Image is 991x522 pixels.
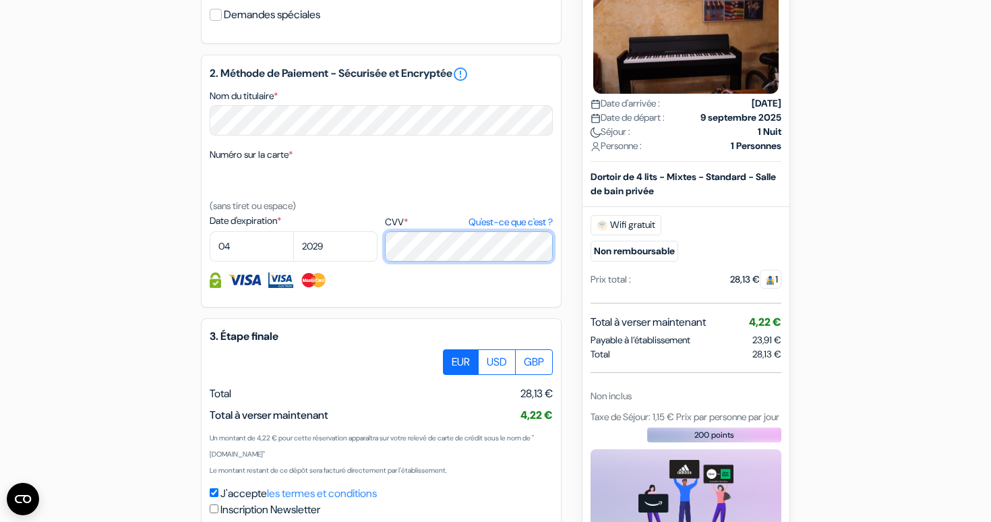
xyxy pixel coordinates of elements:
label: J'accepte [220,486,377,502]
span: 23,91 € [752,333,781,345]
button: Ouvrir le widget CMP [7,483,39,515]
a: error_outline [452,66,469,82]
span: Date de départ : [591,110,665,124]
a: les termes et conditions [267,486,377,500]
h5: 3. Étape finale [210,330,553,343]
span: 200 points [694,428,734,440]
a: Qu'est-ce que c'est ? [469,215,553,229]
span: Wifi gratuit [591,214,661,235]
label: Demandes spéciales [224,5,320,24]
div: Basic radio toggle button group [444,349,553,375]
strong: 1 Personnes [731,138,781,152]
strong: 1 Nuit [758,124,781,138]
div: Prix total : [591,272,631,286]
div: Non inclus [591,388,781,403]
span: 4,22 € [520,408,553,422]
label: Date d'expiration [210,214,378,228]
img: Information de carte de crédit entièrement encryptée et sécurisée [210,272,221,288]
span: Personne : [591,138,642,152]
span: Taxe de Séjour: 1,15 € Prix par personne par jour [591,410,779,422]
img: guest.svg [765,274,775,285]
img: free_wifi.svg [597,219,607,230]
small: Le montant restant de ce dépôt sera facturé directement par l'établissement. [210,466,447,475]
span: 28,13 € [520,386,553,402]
b: Dortoir de 4 lits - Mixtes - Standard - Salle de bain privée [591,170,776,196]
label: GBP [515,349,553,375]
small: Non remboursable [591,240,678,261]
label: USD [478,349,516,375]
h5: 2. Méthode de Paiement - Sécurisée et Encryptée [210,66,553,82]
span: 1 [760,269,781,288]
span: 28,13 € [752,347,781,361]
label: EUR [443,349,479,375]
span: Total [591,347,610,361]
label: Inscription Newsletter [220,502,320,518]
small: (sans tiret ou espace) [210,200,296,212]
div: 28,13 € [730,272,781,286]
span: Payable à l’établissement [591,332,690,347]
strong: 9 septembre 2025 [700,110,781,124]
img: calendar.svg [591,98,601,109]
span: Total [210,386,231,401]
label: Numéro sur la carte [210,148,293,162]
img: Master Card [300,272,328,288]
label: Nom du titulaire [210,89,278,103]
span: 4,22 € [749,314,781,328]
strong: [DATE] [752,96,781,110]
span: Total à verser maintenant [210,408,328,422]
label: CVV [385,215,553,229]
img: calendar.svg [591,113,601,123]
img: user_icon.svg [591,141,601,151]
span: Date d'arrivée : [591,96,660,110]
img: Visa Electron [268,272,293,288]
small: Un montant de 4,22 € pour cette réservation apparaîtra sur votre relevé de carte de crédit sous l... [210,434,534,459]
img: Visa [228,272,262,288]
span: Séjour : [591,124,630,138]
img: moon.svg [591,127,601,137]
span: Total à verser maintenant [591,314,706,330]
